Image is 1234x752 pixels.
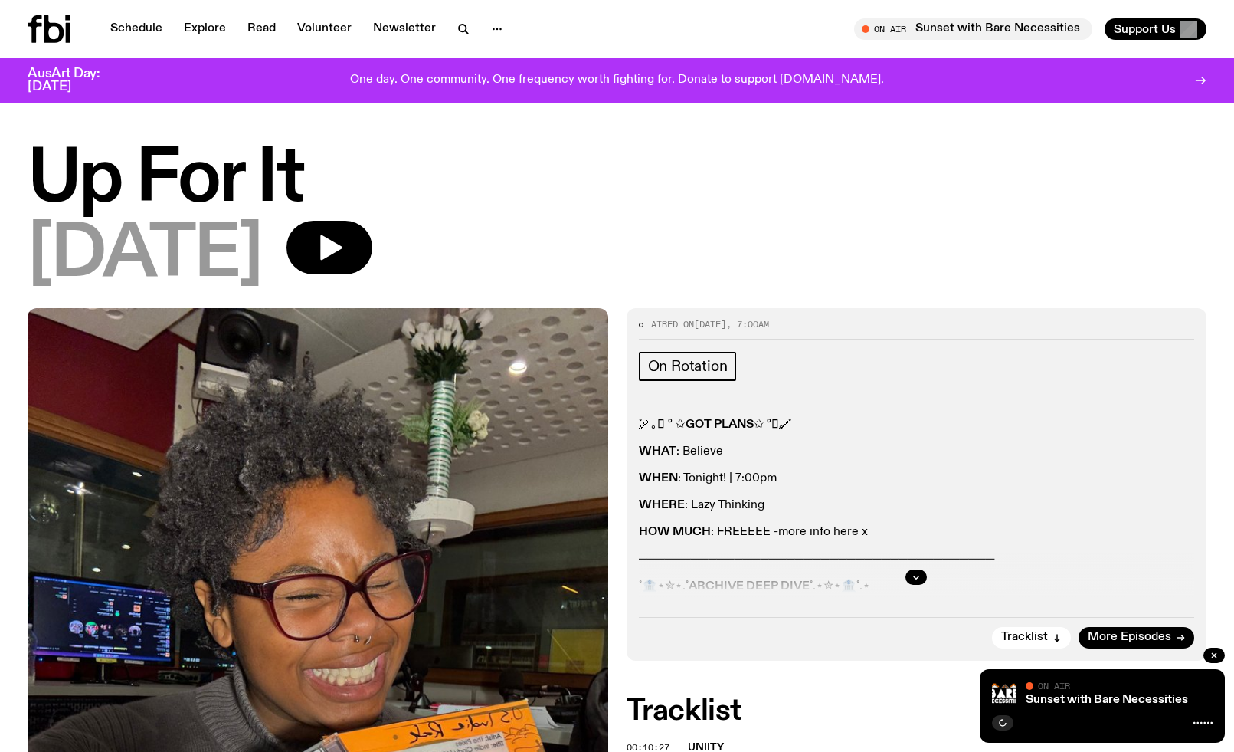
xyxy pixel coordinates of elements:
[1026,694,1188,706] a: Sunset with Bare Necessities
[639,498,1195,513] p: : Lazy Thinking
[639,526,711,538] strong: HOW MUCH
[1001,632,1048,643] span: Tracklist
[101,18,172,40] a: Schedule
[364,18,445,40] a: Newsletter
[686,419,754,431] strong: GOT PLANS
[639,525,1195,540] p: : FREEEEE -
[1079,627,1194,649] a: More Episodes
[627,744,669,752] button: 00:10:27
[854,18,1092,40] button: On AirSunset with Bare Necessities
[651,318,694,330] span: Aired on
[175,18,235,40] a: Explore
[28,67,126,94] h3: AusArt Day: [DATE]
[28,221,262,290] span: [DATE]
[639,472,678,484] strong: WHEN
[639,499,685,511] strong: WHERE
[992,681,1016,706] img: Bare Necessities
[1114,22,1176,36] span: Support Us
[1105,18,1206,40] button: Support Us
[1038,681,1070,691] span: On Air
[1088,632,1171,643] span: More Episodes
[238,18,285,40] a: Read
[28,146,1206,215] h1: Up For It
[726,318,769,330] span: , 7:00am
[778,526,868,538] a: more info here x
[639,445,676,458] strong: WHAT
[350,74,884,87] p: One day. One community. One frequency worth fighting for. Donate to support [DOMAIN_NAME].
[648,358,728,375] span: On Rotation
[639,445,1195,459] p: : Believe
[639,418,1195,432] p: ˚ ༘ ｡𖦹 ° ✩ ✩ °𖦹｡ ༘˚
[639,352,737,381] a: On Rotation
[288,18,361,40] a: Volunteer
[627,698,1207,725] h2: Tracklist
[992,627,1071,649] button: Tracklist
[694,318,726,330] span: [DATE]
[639,471,1195,486] p: : Tonight! | 7:00pm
